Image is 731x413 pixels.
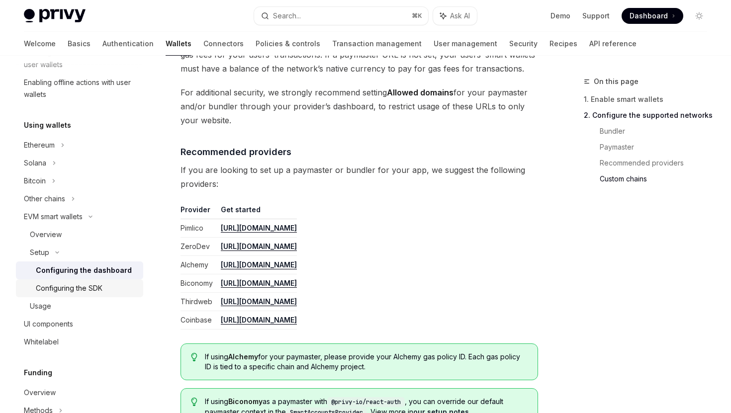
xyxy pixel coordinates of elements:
div: Usage [30,300,51,312]
a: Enabling offline actions with user wallets [16,74,143,103]
a: Transaction management [332,32,422,56]
a: UI components [16,315,143,333]
td: ZeroDev [181,237,217,255]
svg: Tip [191,398,198,407]
div: UI components [24,318,73,330]
a: Policies & controls [256,32,320,56]
div: EVM smart wallets [24,211,83,223]
a: API reference [589,32,637,56]
th: Get started [217,205,297,219]
h5: Using wallets [24,119,71,131]
a: Connectors [203,32,244,56]
div: Configuring the SDK [36,282,102,294]
span: For additional security, we strongly recommend setting for your paymaster and/or bundler through ... [181,85,538,127]
a: Wallets [166,32,191,56]
span: If using for your paymaster, please provide your Alchemy gas policy ID. Each gas policy ID is tie... [205,352,528,372]
strong: Allowed domains [387,87,454,97]
div: Overview [24,387,56,399]
div: Whitelabel [24,336,59,348]
span: If you are looking to set up a paymaster or bundler for your app, we suggest the following provid... [181,163,538,191]
a: Basics [68,32,91,56]
a: Overview [16,384,143,402]
a: User management [434,32,497,56]
a: [URL][DOMAIN_NAME] [221,297,297,306]
div: Solana [24,157,46,169]
a: Demo [550,11,570,21]
span: Dashboard [630,11,668,21]
strong: Biconomy [228,397,263,406]
a: Recipes [549,32,577,56]
a: Configuring the SDK [16,279,143,297]
span: On this page [594,76,639,87]
a: [URL][DOMAIN_NAME] [221,242,297,251]
span: Ask AI [450,11,470,21]
a: Custom chains [600,171,715,187]
td: Thirdweb [181,292,217,311]
div: Bitcoin [24,175,46,187]
a: Paymaster [600,139,715,155]
td: Pimlico [181,219,217,237]
button: Search...⌘K [254,7,428,25]
a: Usage [16,297,143,315]
div: Setup [30,247,49,258]
th: Provider [181,205,217,219]
div: Ethereum [24,139,55,151]
td: Alchemy [181,255,217,274]
a: 1. Enable smart wallets [584,91,715,107]
a: 2. Configure the supported networks [584,107,715,123]
code: @privy-io/react-auth [327,397,405,407]
span: ⌘ K [412,12,422,20]
a: Dashboard [622,8,683,24]
a: [URL][DOMAIN_NAME] [221,316,297,325]
a: Security [509,32,538,56]
div: Overview [30,229,62,241]
td: Coinbase [181,311,217,329]
a: Whitelabel [16,333,143,351]
div: Search... [273,10,301,22]
a: Authentication [102,32,154,56]
a: Bundler [600,123,715,139]
a: Welcome [24,32,56,56]
a: Support [582,11,610,21]
a: Recommended providers [600,155,715,171]
div: Configuring the dashboard [36,264,132,276]
span: Recommended providers [181,145,291,159]
a: [URL][DOMAIN_NAME] [221,279,297,288]
strong: Alchemy [228,352,258,361]
td: Biconomy [181,274,217,292]
h5: Funding [24,367,52,379]
button: Ask AI [433,7,477,25]
button: Toggle dark mode [691,8,707,24]
div: Enabling offline actions with user wallets [24,77,137,100]
div: Other chains [24,193,65,205]
a: Overview [16,226,143,244]
a: Configuring the dashboard [16,261,143,279]
img: light logo [24,9,86,23]
svg: Tip [191,353,198,362]
a: [URL][DOMAIN_NAME] [221,224,297,233]
a: [URL][DOMAIN_NAME] [221,260,297,269]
